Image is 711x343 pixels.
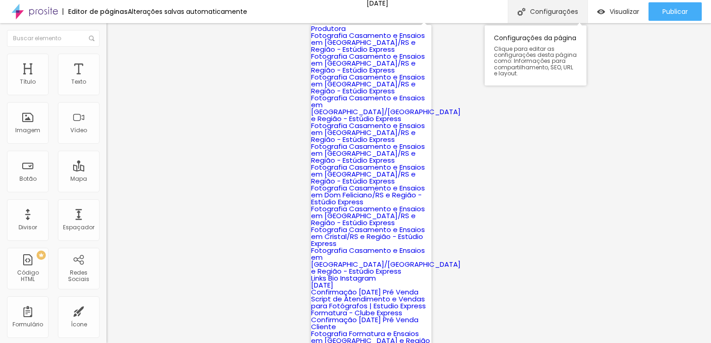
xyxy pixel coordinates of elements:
a: Fotografia Casamento e Ensaios em [GEOGRAPHIC_DATA]/RS e Região - Estúdio Express [311,31,425,54]
span: Clique para editar as configurações desta página como: Informações para compartilhamento, SEO, UR... [494,46,577,76]
img: Icone [518,8,525,16]
span: Publicar [662,8,688,15]
a: Fotografia Casamento e Ensaios em [GEOGRAPHIC_DATA]/RS e Região - Estúdio Express [311,204,425,227]
div: Alterações salvas automaticamente [128,8,247,15]
div: Imagem [15,127,40,134]
a: Fotografia Casamento e Ensaios em [GEOGRAPHIC_DATA]/RS e Região - Estúdio Express [311,121,425,144]
div: Ícone [71,321,87,328]
div: Mapa [70,176,87,182]
a: Fotografia Casamento e Ensaios em [GEOGRAPHIC_DATA]/[GEOGRAPHIC_DATA] e Região - Estúdio Express [311,245,461,276]
button: Publicar [649,2,702,21]
div: Formulário [12,321,43,328]
img: view-1.svg [597,8,605,16]
span: Visualizar [610,8,639,15]
a: [DATE] [311,280,333,290]
a: Fotografia Casamento e Ensaios em [GEOGRAPHIC_DATA]/RS e Região - Estúdio Express [311,141,425,165]
button: Visualizar [588,2,649,21]
div: Espaçador [63,224,94,231]
div: Redes Sociais [60,269,97,283]
div: Código HTML [9,269,46,283]
a: Fotografia Casamento e Ensaios em [GEOGRAPHIC_DATA]/RS e Região - Estúdio Express [311,51,425,75]
a: Fotografia Casamento e Ensaios em Dom Feliciano/RS e Região - Estúdio Express [311,183,425,207]
div: Editor de páginas [62,8,128,15]
div: Configurações da página [485,25,586,86]
a: Confirmação [DATE] Pré Venda Cliente [311,315,418,331]
a: Links Bio Instagram [311,273,376,283]
div: Vídeo [70,127,87,134]
div: Divisor [19,224,37,231]
img: Icone [89,36,94,41]
a: Script de Atendimento e Vendas para Fotógrafos | Estudio Express [311,294,426,311]
div: Título [20,79,36,85]
a: Fotografia Casamento e Ensaios em [GEOGRAPHIC_DATA]/[GEOGRAPHIC_DATA] e Região - Estúdio Express [311,93,461,123]
a: Produtora [311,24,346,33]
input: Buscar elemento [7,30,100,47]
a: Fotografia Casamento e Ensaios em [GEOGRAPHIC_DATA]/RS e Região - Estúdio Express [311,72,425,96]
a: Fotografia Casamento e Ensaios em Cristal/RS e Região - Estúdio Express [311,225,425,248]
a: Confirmação [DATE] Pré Venda [311,287,418,297]
a: Formatura - Clube Express [311,308,402,318]
div: Texto [71,79,86,85]
div: Botão [19,176,37,182]
a: Fotografia Casamento e Ensaios em [GEOGRAPHIC_DATA]/RS e Região - Estúdio Express [311,162,425,186]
